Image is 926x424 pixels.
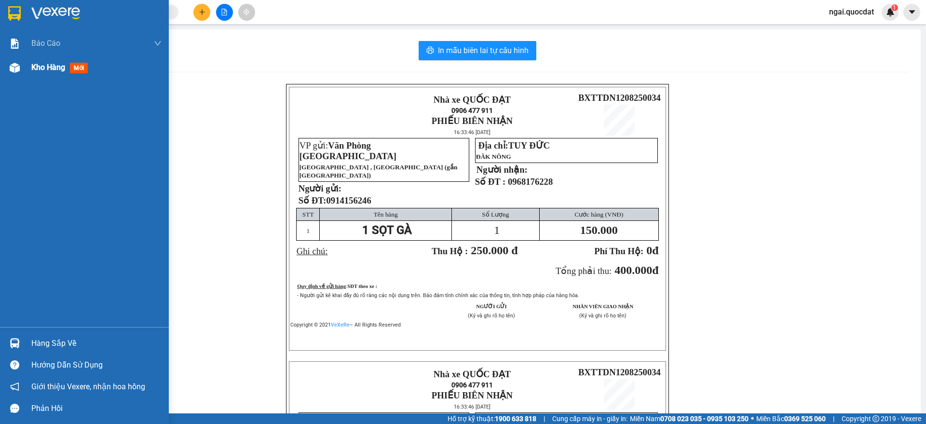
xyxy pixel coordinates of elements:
span: 0906 477 911 [451,381,493,389]
img: logo [294,371,362,405]
span: question-circle [10,360,19,369]
img: warehouse-icon [10,338,20,348]
span: 0968176228 [508,177,553,187]
span: Tên hàng [374,211,398,218]
span: VP gửi: [300,140,396,161]
div: Phản hồi [31,401,162,416]
strong: PHIẾU BIÊN NHẬN [432,390,513,400]
span: 1 [893,4,896,11]
span: Báo cáo [31,37,60,49]
span: 0906 477 911 [73,42,101,60]
span: notification [10,382,19,391]
span: | [544,413,545,424]
img: logo-vxr [8,6,21,21]
span: - Người gửi kê khai đầy đủ rõ ràng các nội dung trên. Bảo đảm tính chính xác của thông tin, tính ... [297,292,579,299]
span: file-add [221,9,228,15]
span: 1 [494,224,500,236]
span: aim [243,9,250,15]
img: solution-icon [10,39,20,49]
span: Copyright © 2021 – All Rights Reserved [290,322,401,328]
span: caret-down [908,8,916,16]
span: BXTTDN1208250033 [102,65,185,75]
div: Hướng dẫn sử dụng [31,358,162,372]
span: In mẫu biên lai tự cấu hình [438,44,529,56]
span: BXTTDN1208250034 [578,93,661,103]
span: 150.000 [580,224,618,236]
span: Số Lượng [482,211,509,218]
div: Hàng sắp về [31,336,162,351]
span: Thu Hộ : [432,246,468,256]
strong: Nhà xe QUỐC ĐẠT [434,95,511,105]
strong: Số ĐT: [299,195,371,205]
img: logo [4,41,72,75]
span: copyright [872,415,879,422]
strong: 1900 633 818 [495,415,536,423]
strong: Số ĐT : [475,177,506,187]
span: 400.000 [614,264,652,276]
span: Miền Nam [630,413,749,424]
span: Văn Phòng [GEOGRAPHIC_DATA] [300,140,396,161]
img: icon-new-feature [886,8,895,16]
strong: Nhà xe QUỐC ĐẠT [73,9,100,40]
span: ⚪️ [751,417,754,421]
strong: NHÂN VIÊN GIAO NHẬN [572,304,633,309]
span: 1 SỌT GÀ [362,223,412,237]
span: Ghi chú: [297,246,328,256]
span: 0906 477 911 [451,107,493,114]
strong: Người nhận: [477,164,528,175]
span: 250.000 đ [471,244,517,257]
span: Phí Thu Hộ: [594,246,643,256]
span: | [833,413,834,424]
strong: SĐT theo xe : [347,284,377,289]
strong: PHIẾU BIÊN NHẬN [432,116,513,126]
span: STT [302,211,314,218]
button: plus [193,4,210,21]
sup: 1 [891,4,898,11]
span: : [346,284,377,289]
strong: PHIẾU BIÊN NHẬN [73,62,101,93]
button: file-add [216,4,233,21]
span: 1 [306,227,310,234]
span: Cước hàng (VNĐ) [574,211,623,218]
button: caret-down [903,4,920,21]
span: Cung cấp máy in - giấy in: [552,413,627,424]
a: VeXeRe [331,322,350,328]
span: Quy định về gửi hàng [297,284,346,289]
span: ngai.quocdat [821,6,882,18]
strong: 0369 525 060 [784,415,826,423]
span: 0 [646,244,652,257]
span: printer [426,46,434,55]
button: printerIn mẫu biên lai tự cấu hình [419,41,536,60]
span: Giới thiệu Vexere, nhận hoa hồng [31,381,145,393]
span: TUY ĐỨC [508,140,550,150]
img: warehouse-icon [10,63,20,73]
span: [GEOGRAPHIC_DATA] , [GEOGRAPHIC_DATA] (gần [GEOGRAPHIC_DATA]) [300,164,458,179]
span: đ [652,264,658,276]
span: BXTTDN1208250034 [578,367,661,377]
strong: Nhà xe QUỐC ĐẠT [434,369,511,379]
span: Miền Bắc [756,413,826,424]
span: 16:33:46 [DATE] [454,129,490,136]
strong: đ [594,244,658,257]
span: 16:33:46 [DATE] [454,404,490,410]
img: logo [294,97,362,131]
span: Hỗ trợ kỹ thuật: [448,413,536,424]
span: plus [199,9,205,15]
span: Địa chỉ: [478,140,550,150]
span: (Ký và ghi rõ họ tên) [468,313,515,319]
strong: NGƯỜI GỬI [476,304,506,309]
span: Tổng phải thu: [556,266,612,276]
strong: 0708 023 035 - 0935 103 250 [660,415,749,423]
span: ĐĂK NÔNG [476,153,511,160]
span: 0914156246 [326,195,371,205]
span: down [154,40,162,47]
span: mới [70,63,88,73]
span: Kho hàng [31,63,65,72]
span: (Ký và ghi rõ họ tên) [579,313,626,319]
span: message [10,404,19,413]
button: aim [238,4,255,21]
strong: Người gửi: [299,183,341,193]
